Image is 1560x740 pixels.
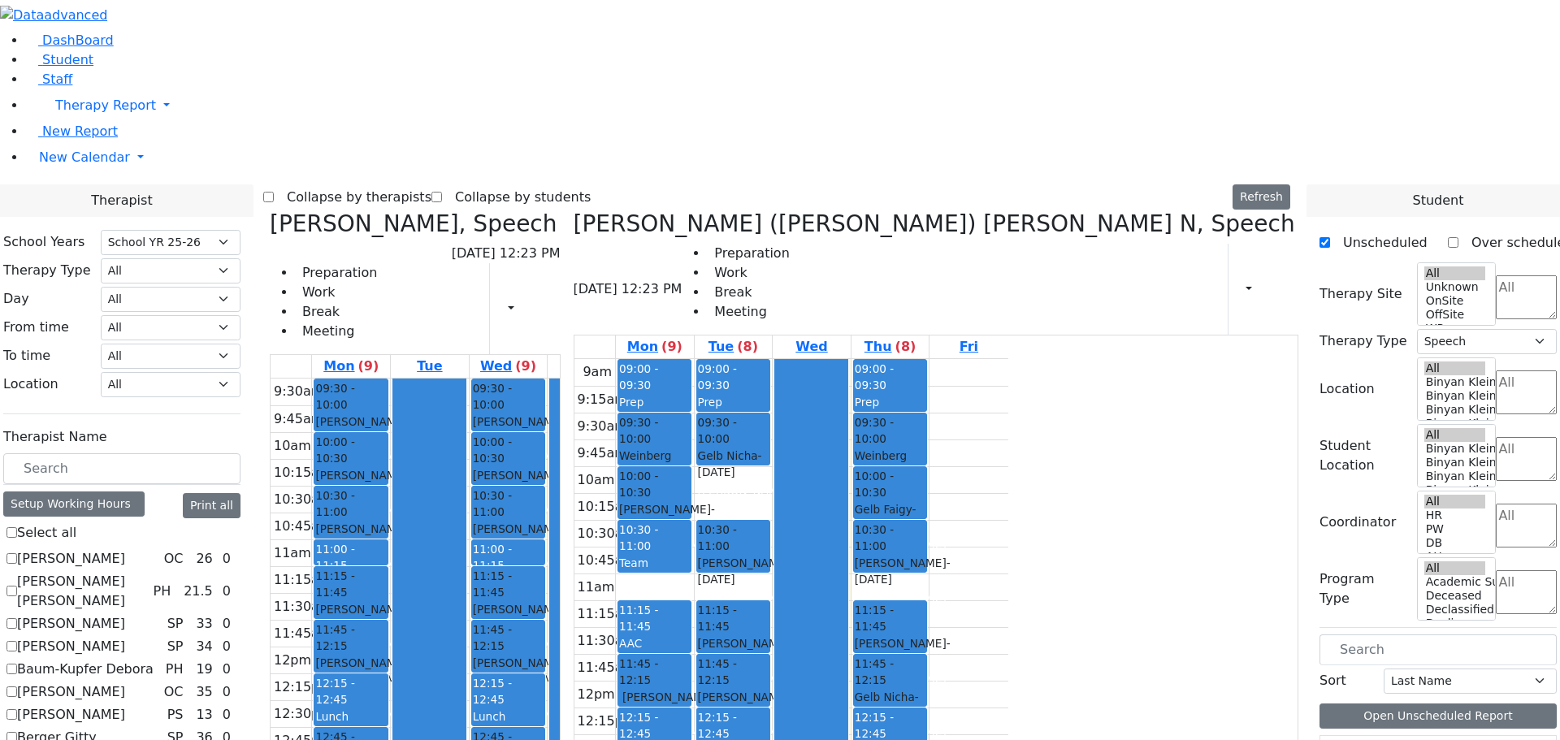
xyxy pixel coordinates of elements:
div: OC [158,682,190,702]
div: 10:45am [574,551,639,570]
span: 11:45 - 12:15 [855,656,925,689]
span: 09:30 - 10:00 [855,414,925,448]
span: 09:30 - 10:00 [619,414,690,448]
span: 10:30 - 11:00 [619,523,658,552]
div: [PERSON_NAME] [315,467,386,500]
div: Lunch [473,708,544,725]
div: Delete [551,296,561,322]
li: Work [708,263,789,283]
span: 10:30 - 11:00 [698,521,769,555]
span: 11:45 - 12:15 [315,621,386,655]
span: 11:00 - 11:15 [473,543,512,572]
option: AH [1424,550,1486,564]
div: Gelb Faigy [855,501,925,534]
span: 09:00 - 09:30 [619,362,658,392]
label: Select all [17,523,76,543]
a: September 8, 2025 [624,335,686,358]
div: 0 [219,705,234,725]
div: Weinberg Refoel [855,448,925,497]
a: September 10, 2025 [792,335,830,358]
textarea: Search [1496,370,1557,414]
label: Baum-Kupfer Debora [17,660,154,679]
textarea: Search [1496,437,1557,481]
div: [PERSON_NAME] [619,689,690,722]
div: 0 [219,660,234,679]
option: All [1424,428,1486,442]
option: Binyan Klein 3 [1424,403,1486,417]
textarea: Search [1496,275,1557,319]
span: [DATE] 12:23 PM [452,244,561,263]
span: - [DATE] [855,690,919,720]
div: 10am [271,436,314,456]
div: Setup Working Hours [3,491,145,517]
div: 34 [193,637,215,656]
div: 10:15am [271,463,336,483]
div: 13 [193,705,215,725]
span: 11:15 - 11:45 [619,604,658,633]
label: [PERSON_NAME] [17,682,125,702]
div: 0 [219,682,234,702]
div: PH [159,660,190,679]
div: PS [161,705,190,725]
option: WP [1424,322,1486,335]
div: 11:45am [271,624,336,643]
a: September 9, 2025 [705,335,761,358]
label: (9) [661,337,682,357]
div: Gelb Nicha [698,448,769,481]
li: Preparation [296,263,377,283]
div: [PERSON_NAME] [855,590,925,606]
span: DashBoard [42,32,114,48]
div: 11am [271,543,314,563]
div: 11:15am [574,604,639,624]
div: SP [161,637,190,656]
span: 11:15 - 11:45 [855,602,925,635]
li: Work [296,283,377,302]
a: New Calendar [26,141,1560,174]
div: [PERSON_NAME] [PERSON_NAME] [473,655,544,704]
label: [PERSON_NAME] [17,614,125,634]
option: Binyan Klein 3 [1424,470,1486,483]
input: Search [3,453,240,484]
a: September 10, 2025 [477,355,539,378]
div: 9:15am [574,390,630,409]
div: Lunch [315,708,386,725]
label: Therapist Name [3,427,107,447]
label: (9) [515,357,536,376]
span: 11:15 - 11:45 [473,568,544,601]
div: AAC Meeting [619,635,690,669]
div: 21.5 [180,582,216,601]
label: Therapy Type [3,261,91,280]
li: Break [296,302,377,322]
div: 12pm [574,685,618,704]
div: Setup [536,295,544,322]
label: Day [3,289,29,309]
option: HR [1424,508,1486,522]
span: 10:00 - 10:30 [473,434,544,467]
label: [PERSON_NAME] [17,705,125,725]
div: [PERSON_NAME] [315,521,386,554]
label: (9) [358,357,379,376]
div: [PERSON_NAME] [315,601,386,634]
div: [PERSON_NAME] [315,413,386,447]
span: 10:30 - 11:00 [855,521,925,555]
label: Coordinator [1319,513,1396,532]
div: 33 [193,614,215,634]
div: [PERSON_NAME] [619,501,690,534]
div: Delete [1289,276,1298,302]
div: 10:30am [574,524,639,543]
div: [PERSON_NAME] [473,521,544,554]
label: (8) [895,337,916,357]
span: 10:00 - 10:30 [315,434,386,467]
div: 0 [219,582,234,601]
span: 11:00 - 11:15 [315,543,354,572]
span: 10:30 - 11:00 [315,487,386,521]
textarea: Search [1496,504,1557,547]
label: Program Type [1319,569,1407,608]
span: 11:45 - 12:15 [698,656,769,689]
div: 9am [579,362,615,382]
option: Declassified [1424,603,1486,617]
span: Staff [42,71,72,87]
option: All [1424,361,1486,375]
div: [PERSON_NAME] [473,413,544,447]
span: 12:15 - 12:45 [315,677,354,706]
